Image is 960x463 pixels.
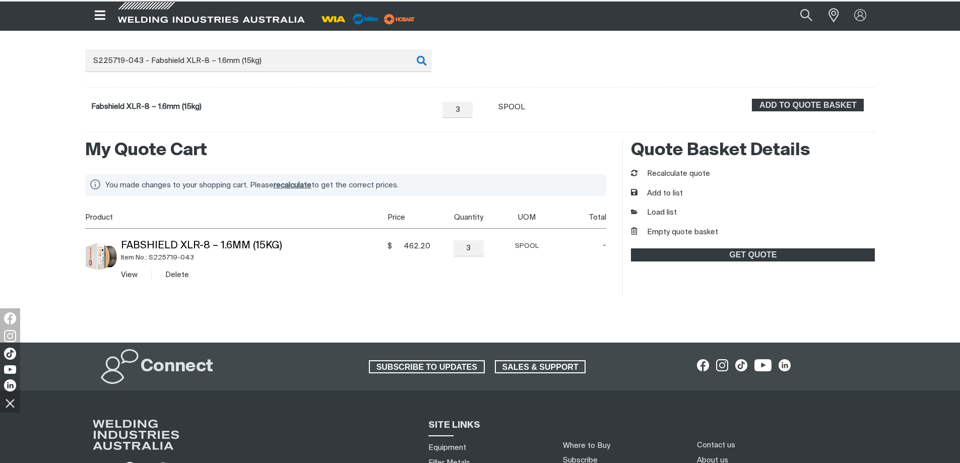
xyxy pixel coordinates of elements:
a: SUBSCRIBE TO UPDATES [369,360,485,373]
input: Product name or item number... [85,49,432,72]
a: GET QUOTE [631,248,875,261]
img: Fabshield XLR-8 – 1.6mm (15kg) [85,240,117,273]
img: miller [381,12,418,27]
span: - [571,240,606,250]
h2: Connect [141,356,213,378]
div: Item No.: S225719-043 [121,252,384,263]
a: Contact us [697,440,735,450]
div: You made changes to your shopping cart. Please to get the correct prices. [105,178,595,192]
h2: My Quote Cart [85,140,607,162]
div: SPOOL [498,102,526,113]
img: YouTube [4,365,16,374]
span: GET QUOTE [632,248,874,261]
a: SALES & SUPPORT [495,360,586,373]
input: Product name or item number... [776,4,823,27]
a: View Fabshield XLR-8 – 1.6mm (15kg) [121,271,138,279]
button: Delete Fabshield XLR-8 – 1.6mm (15kg) [165,269,189,281]
div: Product or group for quick order [85,49,875,133]
img: Facebook [4,312,16,324]
span: recalculate cart [274,181,311,189]
th: Product [85,206,384,229]
a: Where to Buy [563,442,610,449]
span: 462.20 [395,241,430,251]
img: LinkedIn [4,379,16,391]
span: SUBSCRIBE TO UPDATES [370,360,484,373]
a: Fabshield XLR-8 – 1.6mm (15kg) [121,241,282,251]
button: Search products [789,4,823,27]
th: Total [547,206,607,229]
th: Quantity [430,206,503,229]
span: SALES & SUPPORT [496,360,585,373]
a: Equipment [428,442,466,453]
img: Instagram [4,330,16,342]
button: Add to list [631,188,683,200]
img: hide socials [2,394,19,412]
th: Price [384,206,430,229]
a: Fabshield XLR-8 – 1.6mm (15kg) [91,103,202,110]
h2: Quote Basket Details [631,140,875,162]
button: Add Fabshield XLR-8 – 1.6mm (15kg) to the shopping cart [752,99,864,112]
button: Recalculate quote [631,168,710,180]
span: ADD TO QUOTE BASKET [753,99,863,112]
img: TikTok [4,348,16,360]
span: SITE LINKS [428,421,480,430]
a: Load list [631,207,677,219]
th: UOM [503,206,547,229]
span: $ [388,241,392,251]
a: miller [381,15,418,23]
button: Empty quote basket [631,227,718,238]
div: SPOOL [507,240,547,252]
